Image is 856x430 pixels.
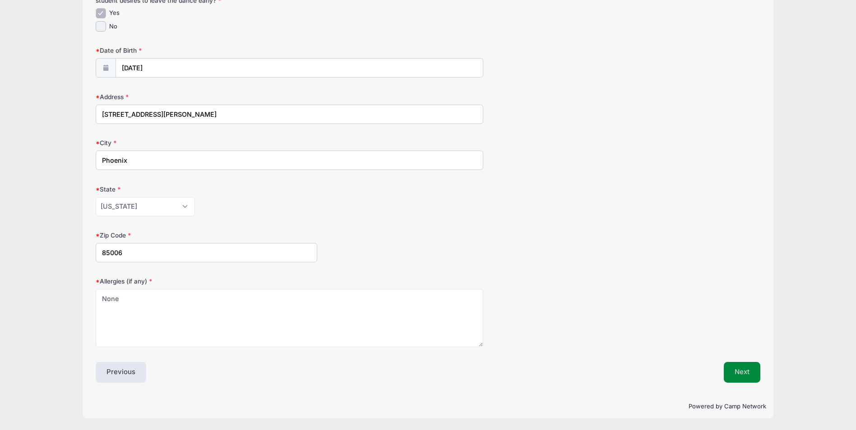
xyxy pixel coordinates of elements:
[90,402,766,411] p: Powered by Camp Network
[96,185,317,194] label: State
[96,138,317,147] label: City
[96,231,317,240] label: Zip Code
[96,243,317,262] input: xxxxx
[109,9,120,18] label: Yes
[109,22,117,31] label: No
[724,362,760,383] button: Next
[96,289,483,347] textarea: None
[96,92,317,101] label: Address
[116,58,484,78] input: mm/dd/yyyy
[96,46,317,55] label: Date of Birth
[96,362,146,383] button: Previous
[96,277,317,286] label: Allergies (if any)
